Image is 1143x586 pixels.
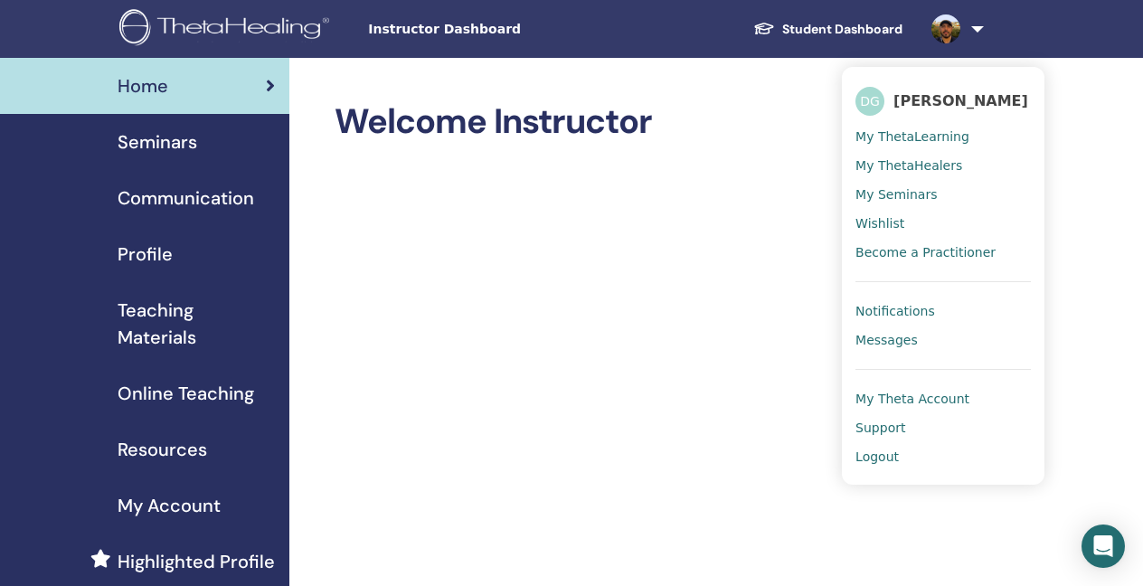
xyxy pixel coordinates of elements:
span: Seminars [118,128,197,156]
div: Open Intercom Messenger [1082,525,1125,568]
a: Become a Practitioner [855,238,1031,267]
span: Teaching Materials [118,297,275,351]
span: Become a Practitioner [855,244,996,260]
span: [PERSON_NAME] [893,91,1028,110]
span: Online Teaching [118,380,254,407]
span: DG [855,87,884,116]
span: My Theta Account [855,391,969,407]
a: My Seminars [855,180,1031,209]
span: My ThetaHealers [855,157,962,174]
span: Wishlist [855,215,904,232]
a: Wishlist [855,209,1031,238]
a: DG[PERSON_NAME] [855,80,1031,122]
span: Instructor Dashboard [368,20,639,39]
a: Messages [855,326,1031,354]
span: Notifications [855,303,935,319]
img: graduation-cap-white.svg [753,21,775,36]
a: Support [855,413,1031,442]
img: default.jpg [931,14,960,43]
span: Messages [855,332,918,348]
span: Profile [118,241,173,268]
a: Logout [855,442,1031,471]
span: Logout [855,449,899,465]
img: logo.png [119,9,335,50]
span: Resources [118,436,207,463]
span: Support [855,420,905,436]
a: Student Dashboard [739,13,917,46]
h2: Welcome Instructor [335,101,984,143]
a: My ThetaHealers [855,151,1031,180]
a: My ThetaLearning [855,122,1031,151]
span: Highlighted Profile [118,548,275,575]
a: Notifications [855,297,1031,326]
a: My Theta Account [855,384,1031,413]
span: Home [118,72,168,99]
span: My ThetaLearning [855,128,969,145]
span: My Seminars [855,186,937,203]
span: Communication [118,184,254,212]
span: My Account [118,492,221,519]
